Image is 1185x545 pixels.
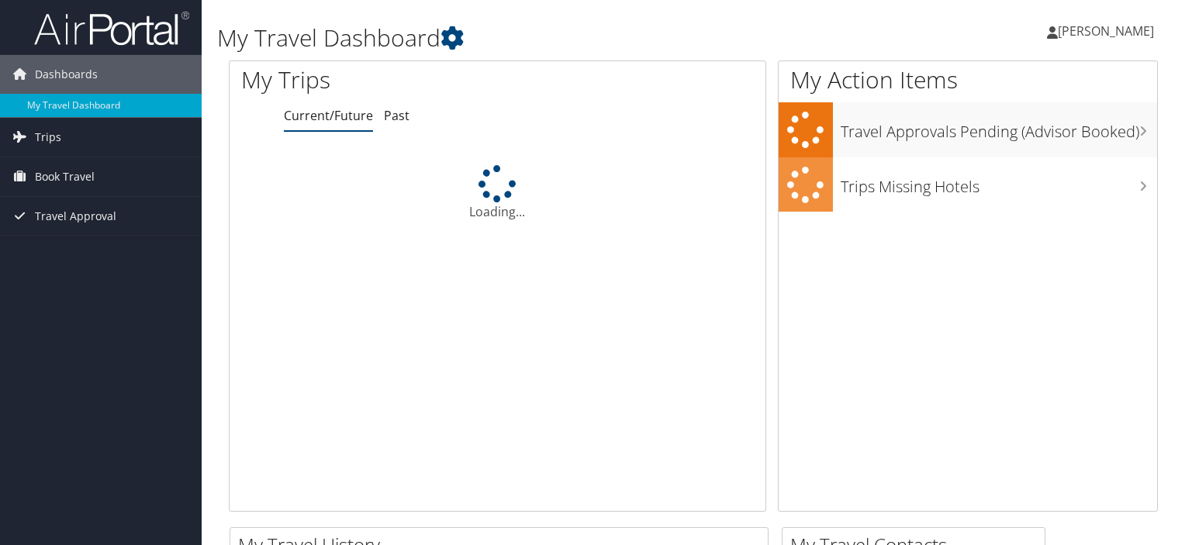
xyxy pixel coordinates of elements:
[35,157,95,196] span: Book Travel
[841,113,1157,143] h3: Travel Approvals Pending (Advisor Booked)
[35,197,116,236] span: Travel Approval
[1047,8,1169,54] a: [PERSON_NAME]
[779,157,1157,212] a: Trips Missing Hotels
[35,118,61,157] span: Trips
[284,107,373,124] a: Current/Future
[779,64,1157,96] h1: My Action Items
[35,55,98,94] span: Dashboards
[384,107,409,124] a: Past
[217,22,852,54] h1: My Travel Dashboard
[34,10,189,47] img: airportal-logo.png
[779,102,1157,157] a: Travel Approvals Pending (Advisor Booked)
[241,64,530,96] h1: My Trips
[230,165,765,221] div: Loading...
[1058,22,1154,40] span: [PERSON_NAME]
[841,168,1157,198] h3: Trips Missing Hotels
